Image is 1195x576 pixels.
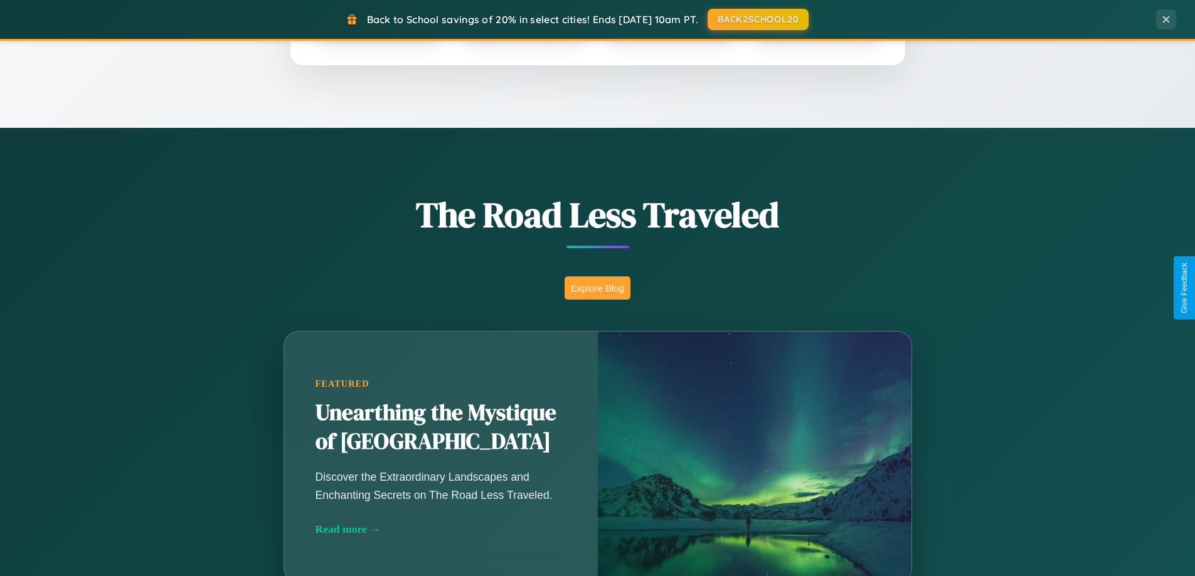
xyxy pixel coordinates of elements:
[221,191,974,239] h1: The Road Less Traveled
[316,523,566,536] div: Read more →
[316,468,566,503] p: Discover the Extraordinary Landscapes and Enchanting Secrets on The Road Less Traveled.
[1180,263,1189,313] div: Give Feedback
[316,399,566,456] h2: Unearthing the Mystique of [GEOGRAPHIC_DATA]
[316,379,566,389] div: Featured
[367,13,698,26] span: Back to School savings of 20% in select cities! Ends [DATE] 10am PT.
[708,9,809,30] button: BACK2SCHOOL20
[565,276,630,300] button: Explore Blog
